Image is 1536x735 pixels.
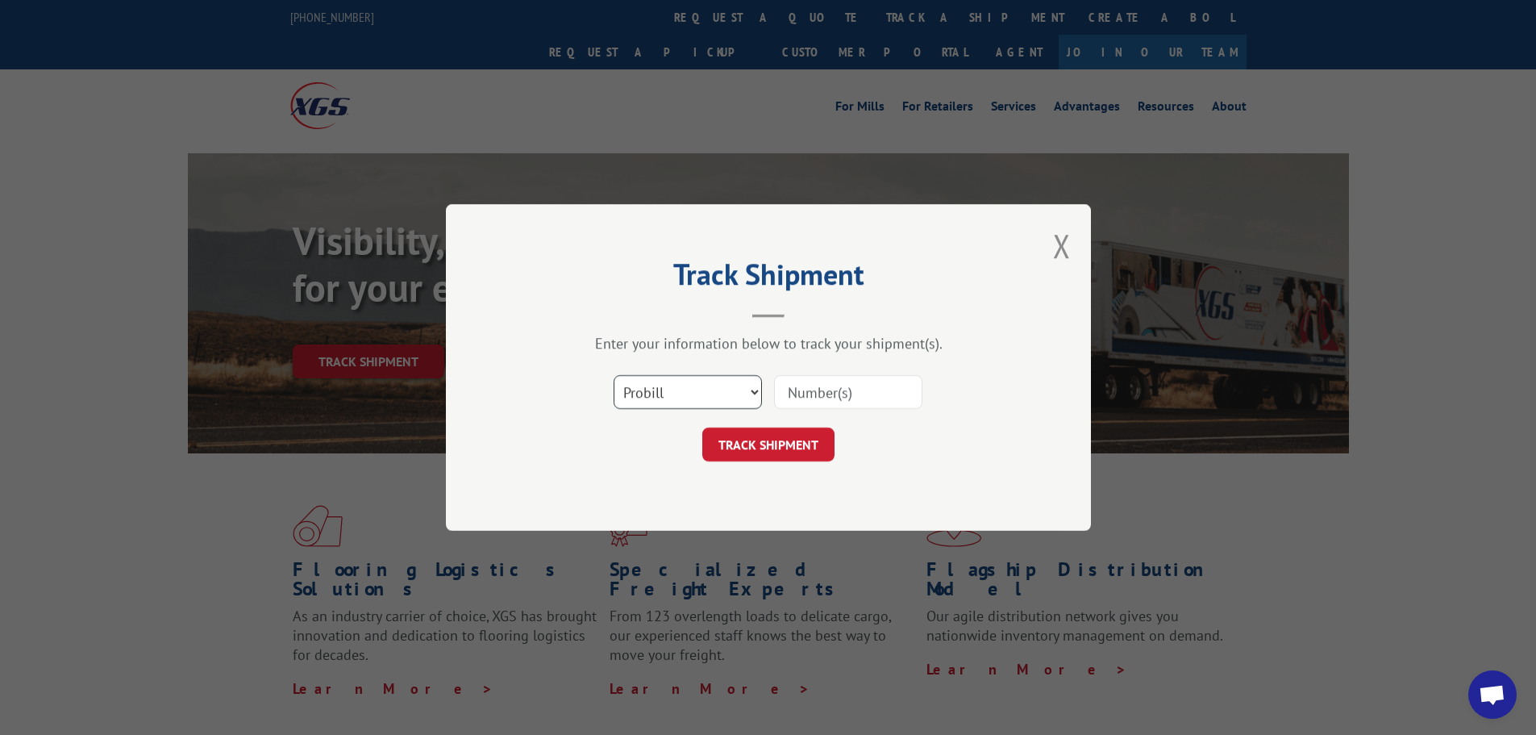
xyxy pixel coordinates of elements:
h2: Track Shipment [527,263,1010,294]
button: TRACK SHIPMENT [702,428,835,461]
button: Close modal [1053,224,1071,267]
div: Open chat [1468,670,1517,719]
div: Enter your information below to track your shipment(s). [527,334,1010,353]
input: Number(s) [774,375,922,409]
